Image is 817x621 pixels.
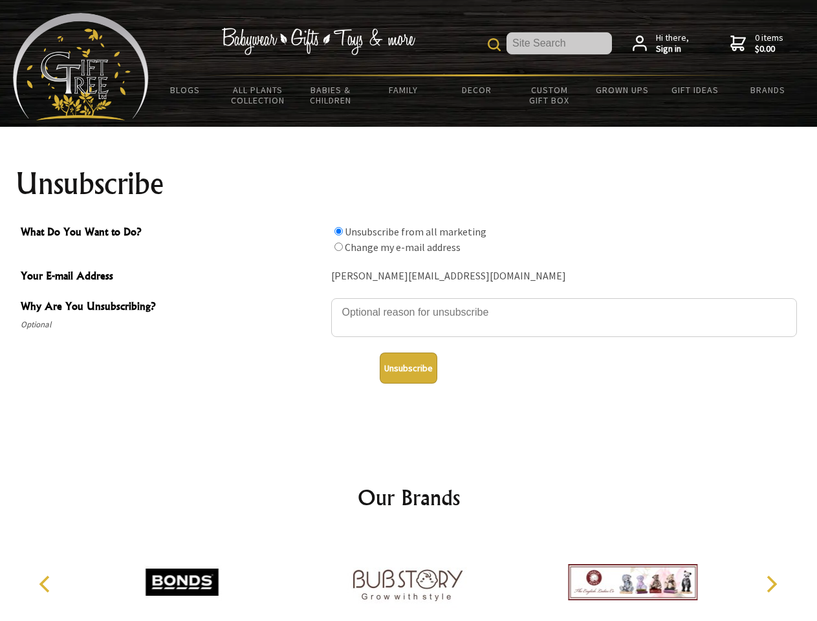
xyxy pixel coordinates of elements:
[656,32,689,55] span: Hi there,
[633,32,689,55] a: Hi there,Sign in
[21,224,325,243] span: What Do You Want to Do?
[380,353,437,384] button: Unsubscribe
[13,13,149,120] img: Babyware - Gifts - Toys and more...
[440,76,513,103] a: Decor
[755,43,783,55] strong: $0.00
[345,225,486,238] label: Unsubscribe from all marketing
[32,570,61,598] button: Previous
[294,76,367,114] a: Babies & Children
[659,76,732,103] a: Gift Ideas
[21,298,325,317] span: Why Are You Unsubscribing?
[21,268,325,287] span: Your E-mail Address
[730,32,783,55] a: 0 items$0.00
[585,76,659,103] a: Grown Ups
[488,38,501,51] img: product search
[345,241,461,254] label: Change my e-mail address
[334,243,343,251] input: What Do You Want to Do?
[755,32,783,55] span: 0 items
[21,317,325,332] span: Optional
[26,482,792,513] h2: Our Brands
[757,570,785,598] button: Next
[732,76,805,103] a: Brands
[334,227,343,235] input: What Do You Want to Do?
[513,76,586,114] a: Custom Gift Box
[221,28,415,55] img: Babywear - Gifts - Toys & more
[16,168,802,199] h1: Unsubscribe
[222,76,295,114] a: All Plants Collection
[331,267,797,287] div: [PERSON_NAME][EMAIL_ADDRESS][DOMAIN_NAME]
[331,298,797,337] textarea: Why Are You Unsubscribing?
[507,32,612,54] input: Site Search
[367,76,441,103] a: Family
[149,76,222,103] a: BLOGS
[656,43,689,55] strong: Sign in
